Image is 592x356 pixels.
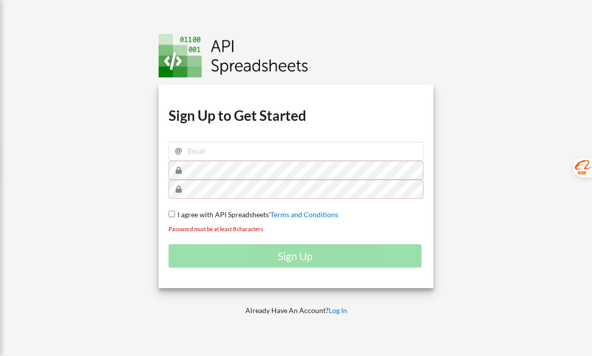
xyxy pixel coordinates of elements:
[152,306,440,316] p: Already Have An Account?
[169,226,263,232] small: Password must be at least 8 characters
[329,306,347,315] a: Log In
[175,210,270,219] span: I agree with API Spreadsheets'
[169,106,423,124] h1: Sign Up to Get Started
[159,34,308,77] img: Logo.png
[169,142,423,161] input: Email
[270,210,338,219] a: Terms and Conditions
